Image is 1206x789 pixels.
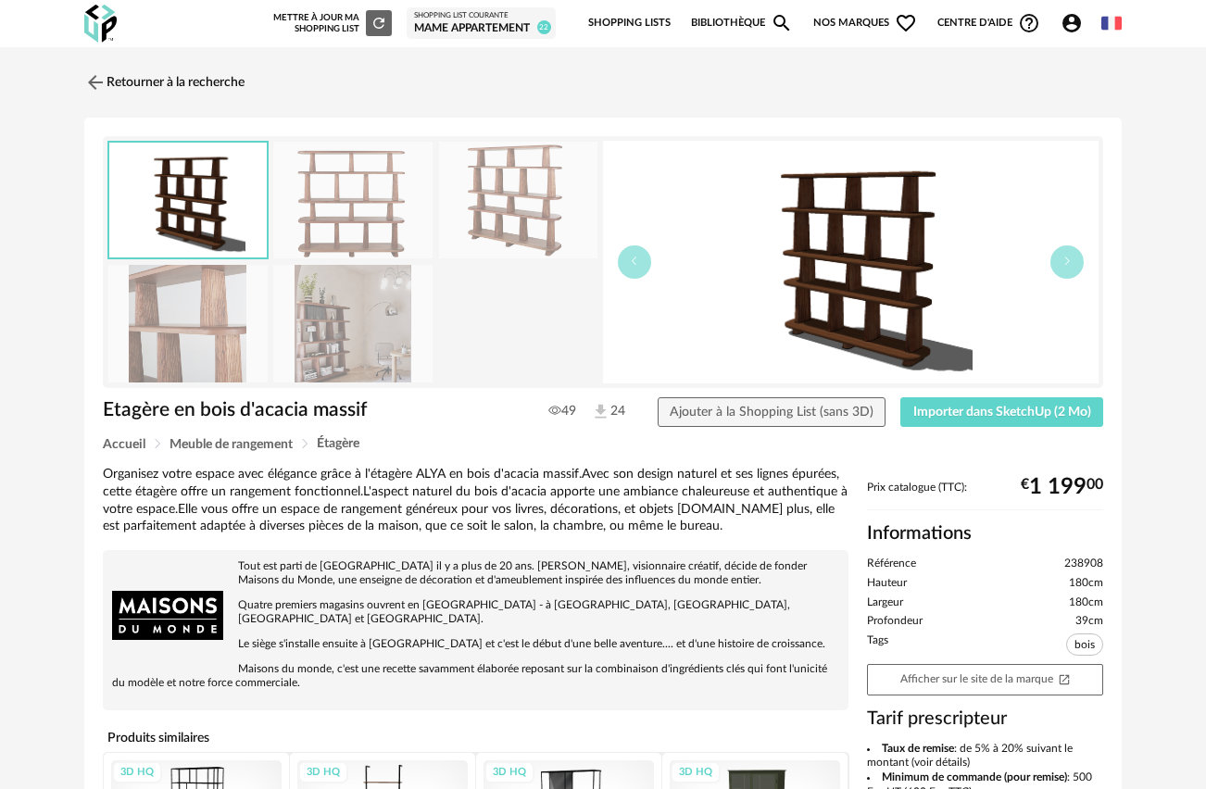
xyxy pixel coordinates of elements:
p: Maisons du monde, c'est une recette savamment élaborée reposant sur la combinaison d'ingrédients ... [112,662,839,690]
span: Heart Outline icon [895,12,917,34]
span: 180cm [1069,595,1103,610]
span: 49 [548,403,576,420]
span: 180cm [1069,576,1103,591]
span: Référence [867,557,916,571]
h1: Etagère en bois d'acacia massif [103,397,509,422]
span: Magnify icon [771,12,793,34]
span: Nos marques [813,4,917,43]
div: Shopping List courante [414,11,548,20]
span: 22 [537,20,551,34]
img: thumbnail.png [603,141,1099,383]
div: 3D HQ [671,761,721,784]
p: Tout est parti de [GEOGRAPHIC_DATA] il y a plus de 20 ans. [PERSON_NAME], visionnaire créatif, dé... [112,559,839,587]
span: Profondeur [867,614,923,629]
div: € 00 [1021,481,1103,494]
span: 39cm [1075,614,1103,629]
img: etagere-en-bois-d-acacia-massif-1000-7-1-238908_14.jpg [273,265,433,382]
span: Centre d'aideHelp Circle Outline icon [937,12,1040,34]
span: Étagère [317,437,359,450]
a: Afficher sur le site de la marqueOpen In New icon [867,664,1103,695]
div: Prix catalogue (TTC): [867,481,1103,511]
p: Quatre premiers magasins ouvrent en [GEOGRAPHIC_DATA] - à [GEOGRAPHIC_DATA], [GEOGRAPHIC_DATA], [... [112,598,839,626]
span: 24 [591,402,625,421]
b: Minimum de commande (pour remise) [882,771,1067,783]
span: Importer dans SketchUp (2 Mo) [913,406,1091,419]
span: Account Circle icon [1061,12,1091,34]
img: etagere-en-bois-d-acacia-massif-1000-7-1-238908_1.jpg [273,142,433,259]
span: Tags [867,633,888,659]
span: Meuble de rangement [170,438,293,451]
div: 3D HQ [484,761,534,784]
a: BibliothèqueMagnify icon [691,4,793,43]
span: Open In New icon [1058,672,1071,684]
span: bois [1066,633,1103,656]
span: Largeur [867,595,903,610]
span: Refresh icon [371,19,387,28]
span: Ajouter à la Shopping List (sans 3D) [670,406,873,419]
img: etagere-en-bois-d-acacia-massif-1000-7-1-238908_3.jpg [108,265,268,382]
li: : de 5% à 20% suivant le montant (voir détails) [867,742,1103,770]
span: Account Circle icon [1061,12,1083,34]
span: 1 199 [1029,481,1087,494]
img: svg+xml;base64,PHN2ZyB3aWR0aD0iMjQiIGhlaWdodD0iMjQiIHZpZXdCb3g9IjAgMCAyNCAyNCIgZmlsbD0ibm9uZSIgeG... [84,71,107,94]
div: Breadcrumb [103,437,1103,451]
img: OXP [84,5,117,43]
img: etagere-en-bois-d-acacia-massif-1000-7-1-238908_2.jpg [439,142,598,259]
img: Téléchargements [591,402,610,421]
div: Organisez votre espace avec élégance grâce à l'étagère ALYA en bois d'acacia massif.Avec son desi... [103,466,848,536]
button: Ajouter à la Shopping List (sans 3D) [658,397,886,427]
img: thumbnail.png [109,143,267,258]
a: Retourner à la recherche [84,62,245,103]
h2: Informations [867,521,1103,545]
div: Mettre à jour ma Shopping List [273,10,392,36]
img: brand logo [112,559,223,670]
span: Help Circle Outline icon [1018,12,1040,34]
a: Shopping List courante Mame appartement 22 [414,11,548,35]
div: Mame appartement [414,21,548,36]
span: 238908 [1064,557,1103,571]
h3: Tarif prescripteur [867,707,1103,731]
span: Hauteur [867,576,907,591]
a: Shopping Lists [588,4,671,43]
p: Le siège s'installe ensuite à [GEOGRAPHIC_DATA] et c'est le début d'une belle aventure.... et d'u... [112,637,839,651]
h4: Produits similaires [103,725,848,751]
button: Importer dans SketchUp (2 Mo) [900,397,1103,427]
img: fr [1101,13,1122,33]
div: 3D HQ [112,761,162,784]
span: Accueil [103,438,145,451]
div: 3D HQ [298,761,348,784]
b: Taux de remise [882,743,954,754]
